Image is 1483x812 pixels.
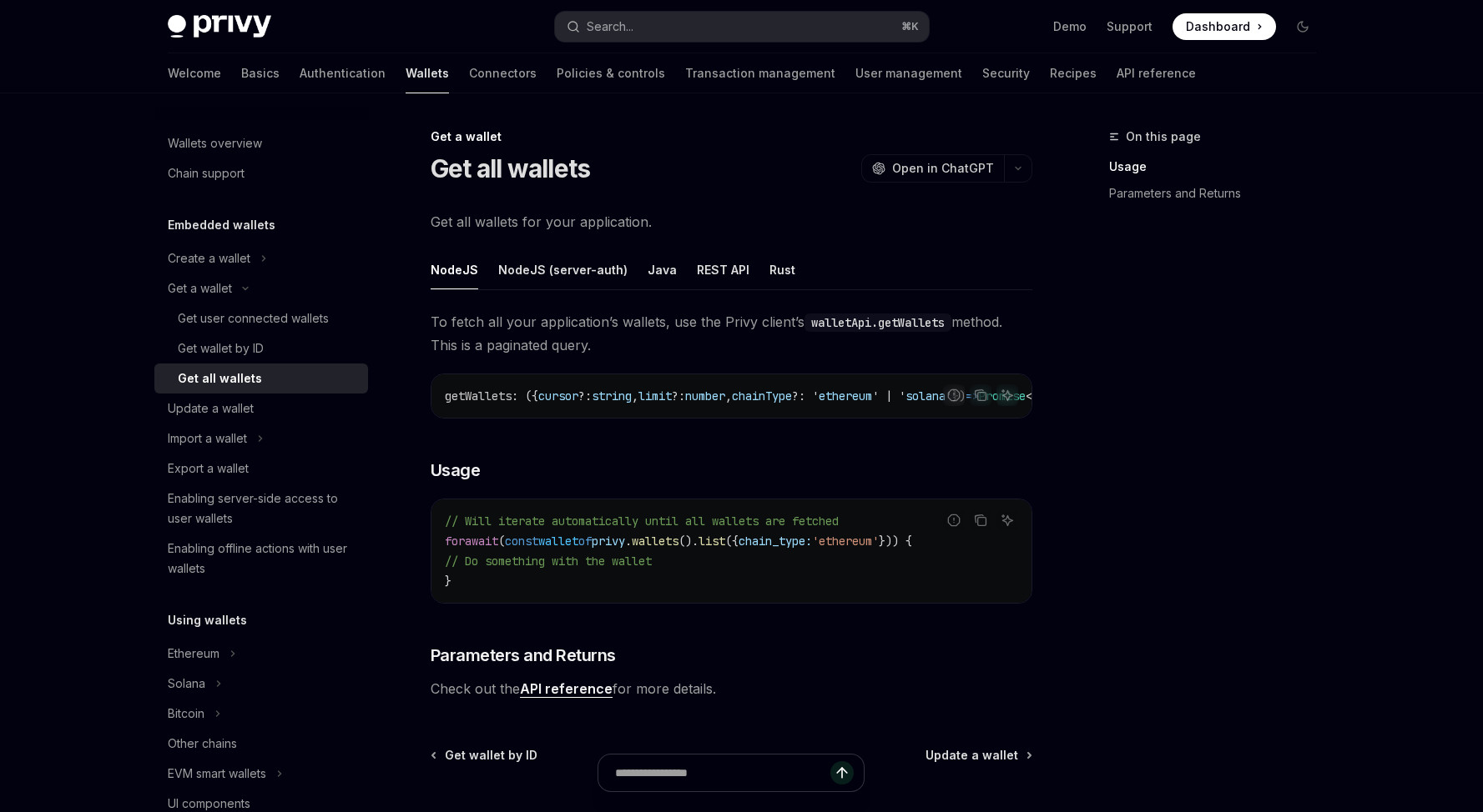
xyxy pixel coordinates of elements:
div: NodeJS (server-auth) [498,250,628,289]
div: Ethereum [168,644,219,664]
span: ?: ' [792,388,819,403]
button: Send message [830,761,854,784]
button: Toggle Import a wallet section [154,424,368,454]
a: Get wallet by ID [154,333,368,363]
div: Wallets overview [168,133,262,153]
span: getWallets [445,388,512,403]
a: Other chains [154,729,368,759]
div: Create a wallet [168,248,250,268]
button: Toggle Bitcoin section [154,699,368,729]
a: API reference [1117,53,1196,93]
span: chainType [732,388,792,403]
span: const [505,534,538,549]
a: Get user connected wallets [154,303,368,333]
a: Chain support [154,158,368,188]
span: list [699,534,725,549]
a: Export a wallet [154,454,368,484]
span: , [632,388,638,403]
div: Get all wallets [178,368,262,388]
a: API reference [520,680,613,698]
span: < [1026,388,1032,403]
span: ' | ' [872,388,905,403]
span: . [625,534,632,549]
div: Get wallet by ID [178,338,264,358]
a: Dashboard [1173,13,1276,40]
span: // Will iterate automatically until all wallets are fetched [445,514,839,529]
h5: Embedded wallets [168,215,275,235]
span: cursor [538,388,578,403]
span: Get wallet by ID [445,747,537,764]
h1: Get all wallets [431,153,591,183]
div: Get a wallet [168,278,232,298]
span: Dashboard [1186,18,1250,35]
button: Report incorrect code [943,509,965,531]
a: Demo [1053,18,1087,35]
span: string [592,388,632,403]
span: })) { [879,534,912,549]
button: Toggle Create a wallet section [154,243,368,273]
a: Update a wallet [154,393,368,424]
button: Toggle Get a wallet section [154,273,368,303]
div: Get user connected wallets [178,308,329,328]
img: dark logo [168,15,271,38]
button: Copy the contents from the code block [970,509,991,531]
button: Copy the contents from the code block [970,384,991,406]
a: Connectors [469,53,537,93]
button: Toggle Solana section [154,669,368,699]
div: REST API [697,250,749,289]
h5: Using wallets [168,610,247,630]
span: To fetch all your application’s wallets, use the Privy client’s method. This is a paginated query. [431,310,1032,357]
div: Java [648,250,677,289]
span: On this page [1126,127,1201,147]
button: Ask AI [996,384,1018,406]
a: Get all wallets [154,363,368,393]
div: EVM smart wallets [168,764,266,784]
span: wallet [538,534,578,549]
a: Basics [241,53,280,93]
a: Get wallet by ID [432,747,537,764]
span: Usage [431,459,481,482]
a: Welcome [168,53,221,93]
a: Security [982,53,1030,93]
a: Policies & controls [557,53,665,93]
span: // Do something with the wallet [445,554,652,569]
div: Enabling offline actions with user wallets [168,539,358,579]
a: Authentication [300,53,386,93]
span: : ({ [512,388,538,403]
span: solana [905,388,946,403]
div: NodeJS [431,250,478,289]
a: Usage [1109,153,1329,180]
span: Get all wallets for your application. [431,210,1032,233]
a: Wallets [406,53,449,93]
button: Toggle Ethereum section [154,639,368,669]
span: => [966,388,979,403]
span: 'ethereum' [812,534,879,549]
span: ⌘ K [901,20,919,33]
div: Export a wallet [168,459,249,479]
button: Toggle dark mode [1289,13,1316,40]
span: Open in ChatGPT [892,160,994,177]
a: Enabling offline actions with user wallets [154,534,368,584]
span: ( [498,534,505,549]
span: ({ [725,534,739,549]
a: Parameters and Returns [1109,180,1329,207]
span: , [725,388,732,403]
span: Update a wallet [926,747,1018,764]
span: ?: [578,388,592,403]
div: Search... [587,17,633,37]
input: Ask a question... [615,754,830,791]
span: await [465,534,498,549]
div: Get a wallet [431,128,1032,145]
span: wallets [632,534,678,549]
span: limit [638,388,672,403]
span: number [685,388,725,403]
span: Parameters and Returns [431,644,616,667]
div: Import a wallet [168,429,247,449]
code: walletApi.getWallets [805,313,951,332]
a: Support [1107,18,1153,35]
div: Chain support [168,163,245,183]
div: Update a wallet [168,398,254,419]
a: User management [855,53,962,93]
span: ethereum [819,388,872,403]
span: (). [678,534,699,549]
